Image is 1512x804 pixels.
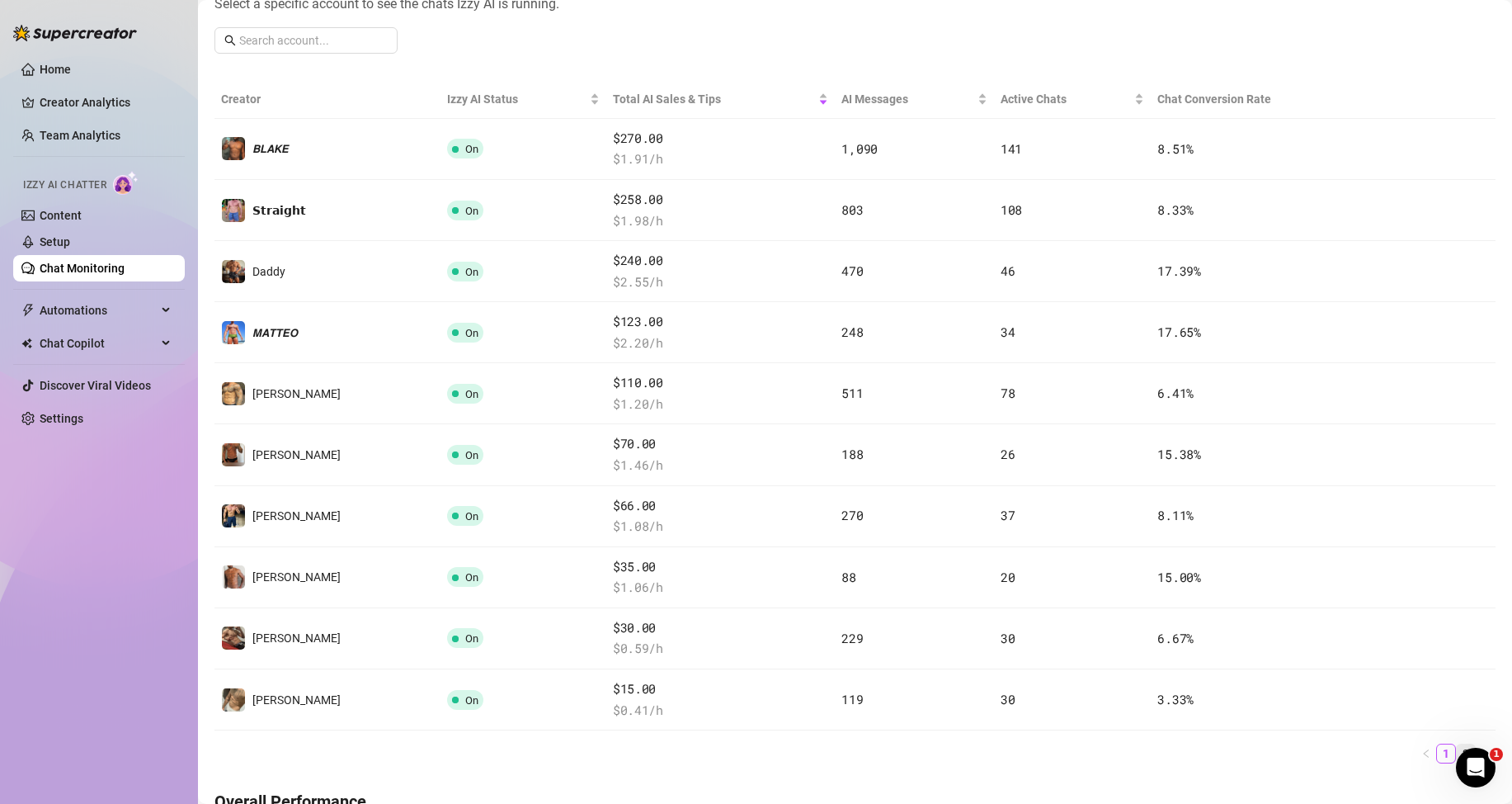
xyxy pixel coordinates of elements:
span: $123.00 [613,312,828,332]
span: On [465,510,478,523]
span: [PERSON_NAME] [252,448,341,461]
img: Nathan [222,565,245,589]
span: 1 [1490,748,1503,761]
span: On [465,694,478,707]
span: $35.00 [613,557,828,577]
th: Active Chats [994,80,1152,119]
span: $ 1.98 /h [613,211,828,231]
span: On [465,266,478,278]
img: 𝙅𝙊𝙀 [222,382,245,405]
span: $ 1.91 /h [613,149,828,169]
span: On [465,571,478,584]
span: $30.00 [613,618,828,638]
iframe: Intercom live chat [1456,748,1496,787]
span: 229 [841,630,863,646]
span: Active Chats [1001,90,1132,108]
span: 88 [841,569,855,585]
span: $ 1.20 /h [613,395,828,414]
span: Chat Copilot [40,330,157,357]
button: left [1416,744,1436,764]
th: Izzy AI Status [440,80,606,119]
span: On [465,632,478,645]
span: 15.00 % [1157,569,1200,585]
span: 𝙈𝘼𝙏𝙏𝙀𝙊 [252,326,298,339]
span: $110.00 [613,373,828,393]
span: Total AI Sales & Tips [613,90,815,108]
img: Thomas [222,688,245,712]
img: logo-BBDzfeDw.svg [13,25,137,41]
span: 𝘽𝙇𝘼𝙆𝙀 [252,142,289,155]
span: Izzy AI Chatter [23,177,106,193]
img: 𝙈𝘼𝙏𝙏𝙀𝙊 [222,321,245,344]
span: On [465,449,478,461]
span: left [1421,749,1431,759]
th: Chat Conversion Rate [1151,80,1367,119]
span: On [465,143,478,155]
span: $ 0.41 /h [613,701,828,721]
a: Discover Viral Videos [40,379,151,392]
span: $ 2.20 /h [613,333,828,353]
img: AI Chatter [113,171,139,195]
span: $15.00 [613,679,828,699]
span: 6.41 % [1157,385,1194,401]
th: AI Messages [835,80,993,119]
img: Paul [222,504,245,527]
span: 8.51 % [1157,140,1194,157]
span: AI Messages [841,90,973,108]
span: $ 0.59 /h [613,639,828,659]
span: 270 [841,507,863,523]
a: 1 [1437,745,1455,763]
li: 2 [1456,744,1476,764]
span: 119 [841,691,863,707]
span: 8.11 % [1157,507,1194,523]
span: 30 [1001,630,1015,646]
a: Setup [40,235,70,248]
th: Creator [214,80,440,119]
span: 6.67 % [1157,630,1194,646]
span: 46 [1001,262,1015,279]
li: 1 [1436,744,1456,764]
span: 30 [1001,691,1015,707]
span: $70.00 [613,434,828,454]
span: $66.00 [613,496,828,516]
span: 𝗦𝘁𝗿𝗮𝗶𝗴𝗵𝘁 [252,204,306,217]
span: 1,090 [841,140,878,157]
span: $ 1.46 /h [613,456,828,475]
img: 𝘽𝙇𝘼𝙆𝙀 [222,137,245,160]
img: Dylan [222,627,245,650]
a: 2 [1457,745,1475,763]
img: Anthony [222,443,245,466]
span: Automations [40,297,157,324]
li: Previous Page [1416,744,1436,764]
span: 248 [841,324,863,340]
span: On [465,327,478,339]
a: Settings [40,412,83,425]
span: [PERSON_NAME] [252,570,341,584]
span: Izzy AI Status [447,90,586,108]
span: 26 [1001,446,1015,462]
span: 803 [841,201,863,218]
span: 108 [1001,201,1022,218]
span: [PERSON_NAME] [252,631,341,645]
a: Content [40,209,82,222]
span: 511 [841,385,863,401]
img: Daddy [222,260,245,283]
a: Home [40,63,71,76]
span: 8.33 % [1157,201,1194,218]
span: 17.65 % [1157,324,1200,340]
span: Daddy [252,265,285,278]
span: On [465,388,478,400]
span: $ 1.08 /h [613,517,828,537]
span: search [224,35,236,46]
span: thunderbolt [21,304,35,317]
span: [PERSON_NAME] [252,509,341,523]
span: On [465,205,478,217]
span: 37 [1001,507,1015,523]
span: [PERSON_NAME] [252,693,341,707]
th: Total AI Sales & Tips [606,80,835,119]
span: 34 [1001,324,1015,340]
li: Next Page [1476,744,1496,764]
a: Creator Analytics [40,89,172,116]
span: 188 [841,446,863,462]
span: 3.33 % [1157,691,1194,707]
